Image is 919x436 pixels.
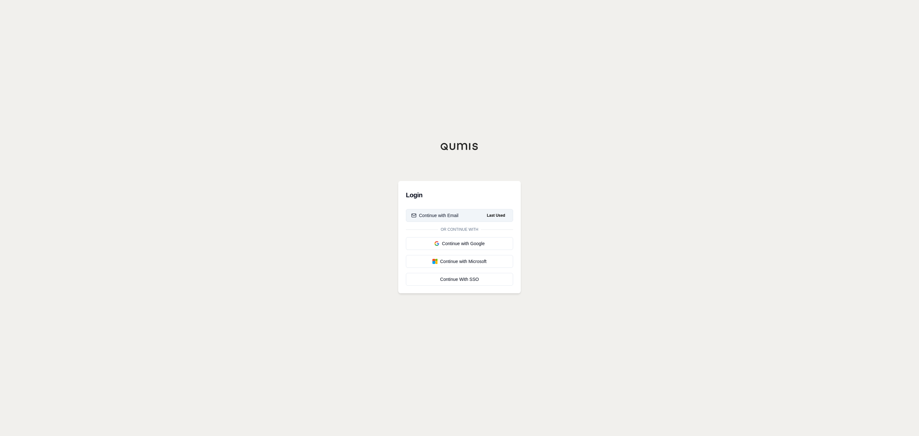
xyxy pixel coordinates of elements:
div: Continue with Microsoft [411,258,508,265]
button: Continue with EmailLast Used [406,209,513,222]
span: Or continue with [438,227,481,232]
div: Continue with Email [411,212,459,219]
button: Continue with Microsoft [406,255,513,268]
img: Qumis [440,143,479,150]
button: Continue with Google [406,237,513,250]
span: Last Used [484,212,508,219]
div: Continue With SSO [411,276,508,282]
a: Continue With SSO [406,273,513,286]
div: Continue with Google [411,240,508,247]
h3: Login [406,189,513,201]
